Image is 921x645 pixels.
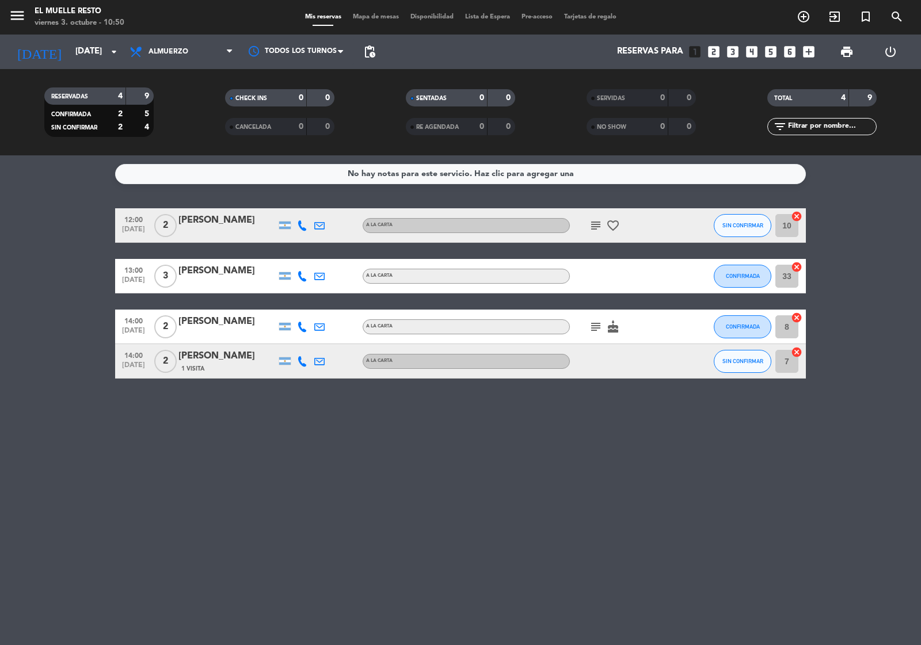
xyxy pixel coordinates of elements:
button: SIN CONFIRMAR [714,214,771,237]
i: looks_two [706,44,721,59]
i: looks_3 [725,44,740,59]
span: 2 [154,315,177,338]
span: TOTAL [774,96,792,101]
i: filter_list [773,120,787,133]
span: 14:00 [119,314,148,327]
span: CONFIRMADA [726,273,760,279]
span: 2 [154,214,177,237]
strong: 2 [118,110,123,118]
span: Tarjetas de regalo [558,14,622,20]
strong: 0 [299,94,303,102]
i: looks_4 [744,44,759,59]
i: menu [9,7,26,24]
div: [PERSON_NAME] [178,349,276,364]
strong: 0 [506,94,513,102]
i: cancel [791,312,802,323]
strong: 0 [479,94,484,102]
strong: 0 [687,94,694,102]
div: [PERSON_NAME] [178,314,276,329]
span: 1 Visita [181,364,204,373]
span: [DATE] [119,226,148,239]
div: El Muelle Resto [35,6,124,17]
span: RE AGENDADA [416,124,459,130]
i: cake [606,320,620,334]
span: A LA CARTA [366,273,393,278]
strong: 9 [144,92,151,100]
span: SERVIDAS [597,96,625,101]
span: 2 [154,350,177,373]
strong: 2 [118,123,123,131]
span: Lista de Espera [459,14,516,20]
span: SIN CONFIRMAR [722,222,763,228]
span: A LA CARTA [366,223,393,227]
span: 12:00 [119,212,148,226]
strong: 0 [325,94,332,102]
span: CANCELADA [235,124,271,130]
div: No hay notas para este servicio. Haz clic para agregar una [348,167,574,181]
span: SIN CONFIRMAR [51,125,97,131]
i: cancel [791,346,802,358]
button: SIN CONFIRMAR [714,350,771,373]
span: A LA CARTA [366,358,393,363]
button: CONFIRMADA [714,265,771,288]
i: search [890,10,904,24]
span: SIN CONFIRMAR [722,358,763,364]
i: cancel [791,211,802,222]
span: [DATE] [119,276,148,289]
span: 13:00 [119,263,148,276]
strong: 9 [867,94,874,102]
span: Pre-acceso [516,14,558,20]
span: 14:00 [119,348,148,361]
strong: 4 [144,123,151,131]
button: CONFIRMADA [714,315,771,338]
i: power_settings_new [884,45,897,59]
input: Filtrar por nombre... [787,120,876,133]
span: Mis reservas [299,14,347,20]
span: 3 [154,265,177,288]
i: cancel [791,261,802,273]
div: LOG OUT [869,35,912,69]
div: viernes 3. octubre - 10:50 [35,17,124,29]
strong: 4 [118,92,123,100]
strong: 4 [841,94,846,102]
i: subject [589,320,603,334]
span: [DATE] [119,327,148,340]
span: CONFIRMADA [51,112,91,117]
span: Almuerzo [149,48,188,56]
span: pending_actions [363,45,376,59]
span: Reservas para [617,47,683,57]
i: subject [589,219,603,232]
strong: 0 [325,123,332,131]
i: favorite_border [606,219,620,232]
i: add_circle_outline [797,10,810,24]
div: [PERSON_NAME] [178,213,276,228]
button: menu [9,7,26,28]
div: [PERSON_NAME] [178,264,276,278]
strong: 0 [660,94,665,102]
span: NO SHOW [597,124,626,130]
span: CHECK INS [235,96,267,101]
i: turned_in_not [859,10,873,24]
i: looks_one [687,44,702,59]
i: exit_to_app [828,10,842,24]
strong: 0 [479,123,484,131]
i: looks_6 [782,44,797,59]
span: SENTADAS [416,96,447,101]
span: Disponibilidad [405,14,459,20]
strong: 0 [660,123,665,131]
span: RESERVADAS [51,94,88,100]
span: [DATE] [119,361,148,375]
i: add_box [801,44,816,59]
i: [DATE] [9,39,70,64]
span: CONFIRMADA [726,323,760,330]
span: print [840,45,854,59]
i: arrow_drop_down [107,45,121,59]
span: A LA CARTA [366,324,393,329]
strong: 5 [144,110,151,118]
i: looks_5 [763,44,778,59]
strong: 0 [687,123,694,131]
strong: 0 [506,123,513,131]
strong: 0 [299,123,303,131]
span: Mapa de mesas [347,14,405,20]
